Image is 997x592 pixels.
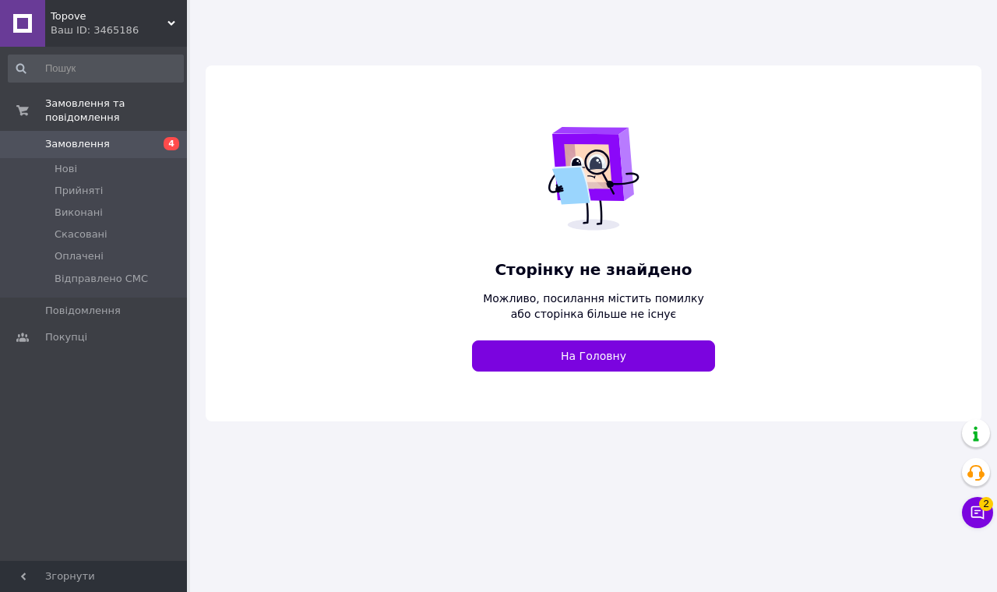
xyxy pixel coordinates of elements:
span: Відправлено СМС [55,272,148,286]
span: 4 [164,137,179,150]
span: Можливо, посилання містить помилку або сторінка більше не існує [472,291,715,322]
span: Сторінку не знайдено [472,259,715,281]
span: Виконані [55,206,103,220]
span: Покупці [45,330,87,344]
span: Нові [55,162,77,176]
input: Пошук [8,55,184,83]
span: Прийняті [55,184,103,198]
span: Topove [51,9,167,23]
span: 2 [979,497,993,511]
span: Оплачені [55,249,104,263]
span: Скасовані [55,227,107,241]
a: На Головну [472,340,715,372]
button: Чат з покупцем2 [962,497,993,528]
span: Замовлення та повідомлення [45,97,187,125]
span: Замовлення [45,137,110,151]
span: Повідомлення [45,304,121,318]
div: Ваш ID: 3465186 [51,23,187,37]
